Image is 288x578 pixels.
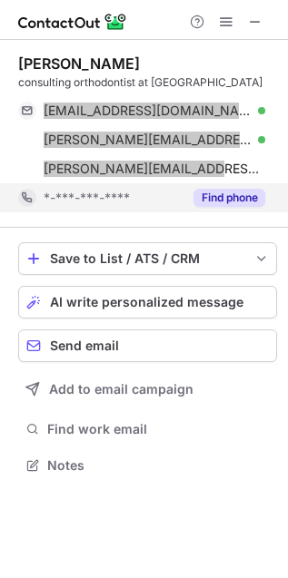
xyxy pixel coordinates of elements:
span: Notes [47,457,270,474]
img: ContactOut v5.3.10 [18,11,127,33]
span: [PERSON_NAME][EMAIL_ADDRESS][DOMAIN_NAME] [44,132,252,148]
div: Save to List / ATS / CRM [50,251,245,266]
span: Add to email campaign [49,382,194,397]
button: Send email [18,329,277,362]
button: save-profile-one-click [18,242,277,275]
span: [PERSON_NAME][EMAIL_ADDRESS][DOMAIN_NAME] [44,161,265,177]
button: AI write personalized message [18,286,277,318]
button: Reveal Button [194,189,265,207]
button: Notes [18,453,277,478]
div: [PERSON_NAME] [18,54,140,73]
button: Find work email [18,416,277,442]
span: Find work email [47,421,270,437]
div: consulting orthodontist at [GEOGRAPHIC_DATA] [18,74,277,91]
span: Send email [50,338,119,353]
button: Add to email campaign [18,373,277,406]
span: [EMAIL_ADDRESS][DOMAIN_NAME] [44,103,252,119]
span: AI write personalized message [50,295,243,309]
